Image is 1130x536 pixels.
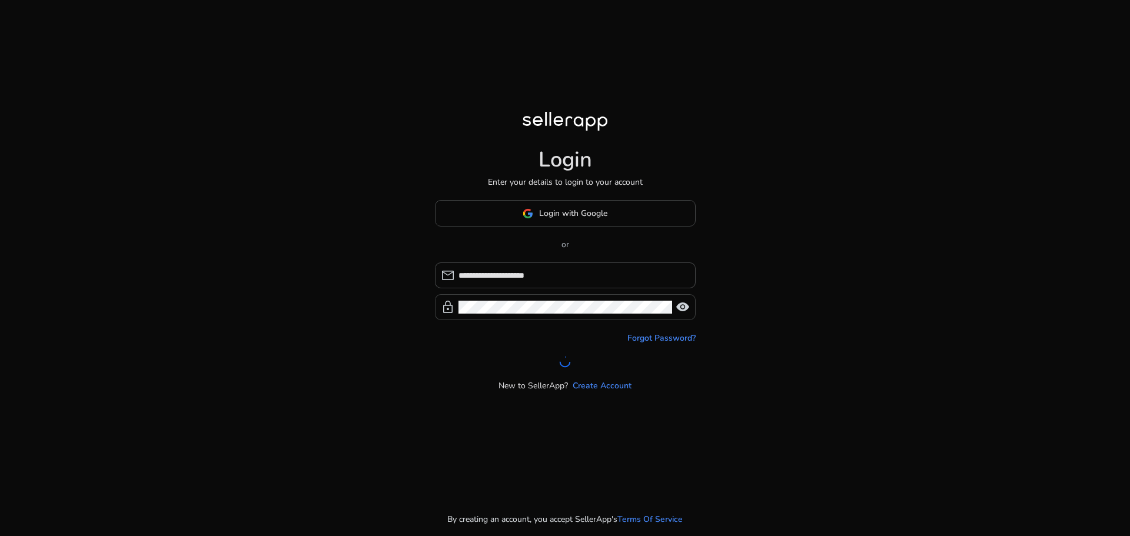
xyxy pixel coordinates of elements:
span: Login with Google [539,207,607,219]
button: Login with Google [435,200,696,227]
p: Enter your details to login to your account [488,176,643,188]
img: google-logo.svg [523,208,533,219]
a: Terms Of Service [617,513,683,525]
a: Create Account [573,379,632,392]
h1: Login [539,147,592,172]
a: Forgot Password? [627,332,696,344]
span: visibility [676,300,690,314]
span: mail [441,268,455,282]
p: New to SellerApp? [498,379,568,392]
p: or [435,238,696,251]
span: lock [441,300,455,314]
